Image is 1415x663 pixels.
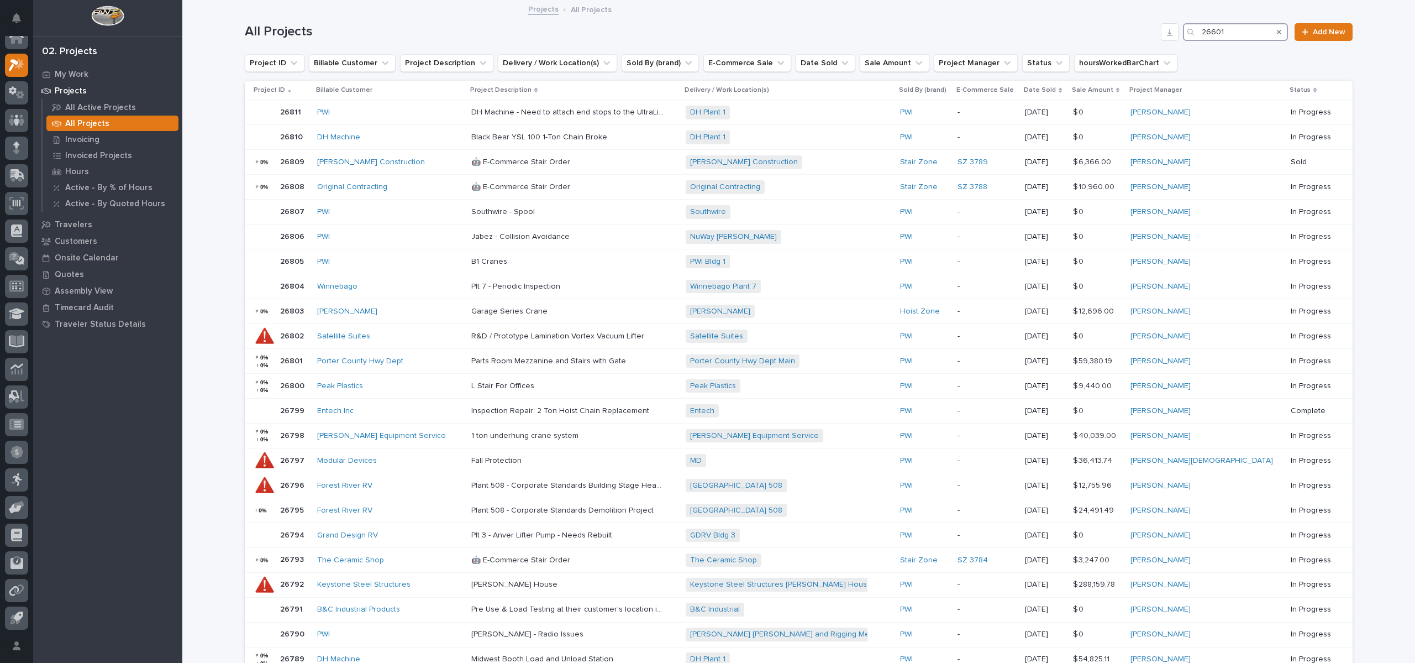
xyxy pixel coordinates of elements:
tr: 2679026790 PWI [PERSON_NAME] - Radio Issues[PERSON_NAME] - Radio Issues [PERSON_NAME] [PERSON_NAM... [245,622,1353,647]
a: Stair Zone [900,158,938,167]
a: [PERSON_NAME] [1130,182,1191,192]
a: Hoist Zone [900,307,940,316]
p: In Progress [1291,282,1335,291]
a: [PERSON_NAME] Equipment Service [317,431,446,441]
p: - [958,133,1017,142]
a: All Projects [43,116,182,131]
a: PWI [900,630,913,639]
p: In Progress [1291,630,1335,639]
a: Peak Plastics [317,382,363,391]
tr: 2679626796 Forest River RV Plant 508 - Corporate Standards Building Stage Headers InstallationPla... [245,473,1353,498]
a: B&C Industrial Products [317,605,400,614]
a: Forest River RV [317,506,372,515]
a: [GEOGRAPHIC_DATA] 508 [690,506,782,515]
a: PWI [900,232,913,242]
p: $ 0 [1073,529,1086,540]
a: DH Plant 1 [690,133,725,142]
a: Satellite Suites [690,332,743,341]
p: 26795 [280,504,306,515]
p: $ 10,960.00 [1073,180,1117,192]
p: L Stair For Offices [471,379,536,391]
a: Active - By % of Hours [43,180,182,195]
p: [DATE] [1025,406,1064,416]
p: In Progress [1291,207,1335,217]
a: GDRV Bldg 3 [690,531,735,540]
p: $ 0 [1073,230,1086,242]
a: PWI [900,456,913,466]
p: Pre Use & Load Testing at their customer's location in Fort Wayne [471,603,667,614]
a: DH Plant 1 [690,108,725,117]
span: Add New [1313,28,1345,36]
p: 26790 [280,628,307,639]
p: - [958,332,1017,341]
p: $ 6,366.00 [1073,155,1113,167]
p: Plant 508 - Corporate Standards Demolition Project [471,504,656,515]
a: Original Contracting [317,182,387,192]
p: [DATE] [1025,332,1064,341]
a: Forest River RV [317,481,372,490]
a: Keystone Steel Structures [317,580,411,589]
tr: 2680626806 PWI Jabez - Collision AvoidanceJabez - Collision Avoidance NuWay [PERSON_NAME] PWI -[D... [245,225,1353,249]
a: PWI [900,332,913,341]
button: Delivery / Work Location(s) [498,54,617,72]
button: Project Description [400,54,493,72]
a: Traveler Status Details [33,316,182,332]
p: [PERSON_NAME] House [471,578,560,589]
p: - [958,481,1017,490]
p: 🤖 E-Commerce Stair Order [471,155,572,167]
a: Porter County Hwy Dept Main [690,357,795,366]
a: Satellite Suites [317,332,370,341]
tr: 2679526795 Forest River RV Plant 508 - Corporate Standards Demolition ProjectPlant 508 - Corporat... [245,498,1353,523]
a: PWI [900,257,913,267]
p: - [958,382,1017,391]
a: [PERSON_NAME] [1130,431,1191,441]
p: Invoiced Projects [65,151,132,161]
p: R&D / Prototype Lamination Vortex Vacuum Lifter [471,330,646,341]
p: - [958,257,1017,267]
a: Customers [33,233,182,249]
a: [PERSON_NAME] [PERSON_NAME] and Rigging Meta [690,630,876,639]
p: 26804 [280,280,307,291]
p: $ 12,696.00 [1073,305,1116,316]
a: PWI Bldg 1 [690,257,725,267]
a: PWI [900,531,913,540]
p: Onsite Calendar [55,253,119,263]
a: Hours [43,164,182,179]
tr: 2680826808 Original Contracting 🤖 E-Commerce Stair Order🤖 E-Commerce Stair Order Original Contrac... [245,175,1353,200]
p: In Progress [1291,133,1335,142]
a: All Active Projects [43,100,182,115]
a: Entech [690,406,714,416]
p: [DATE] [1025,357,1064,366]
p: $ 0 [1073,106,1086,117]
a: PWI [900,481,913,490]
a: [PERSON_NAME] [1130,332,1191,341]
p: [DATE] [1025,108,1064,117]
a: B&C Industrial [690,605,740,614]
p: $ 0 [1073,603,1086,614]
p: In Progress [1291,357,1335,366]
a: Invoicing [43,132,182,147]
p: In Progress [1291,531,1335,540]
p: 26805 [280,255,306,267]
p: Timecard Audit [55,303,114,313]
a: [PERSON_NAME] [1130,133,1191,142]
p: $ 12,755.96 [1073,479,1114,490]
a: PWI [900,207,913,217]
p: - [958,282,1017,291]
p: $ 0 [1073,628,1086,639]
p: Travelers [55,220,92,230]
a: [PERSON_NAME] Construction [317,158,425,167]
p: Active - By % of Hours [65,183,152,193]
p: In Progress [1291,332,1335,341]
p: 26796 [280,479,307,490]
a: Quotes [33,266,182,283]
p: All Projects [571,3,612,15]
p: 26794 [280,529,307,540]
p: 26799 [280,404,307,416]
p: 26807 [280,205,307,217]
a: [PERSON_NAME] [1130,232,1191,242]
p: $ 24,491.49 [1073,504,1116,515]
p: [DATE] [1025,282,1064,291]
img: Workspace Logo [91,6,124,26]
p: - [958,630,1017,639]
